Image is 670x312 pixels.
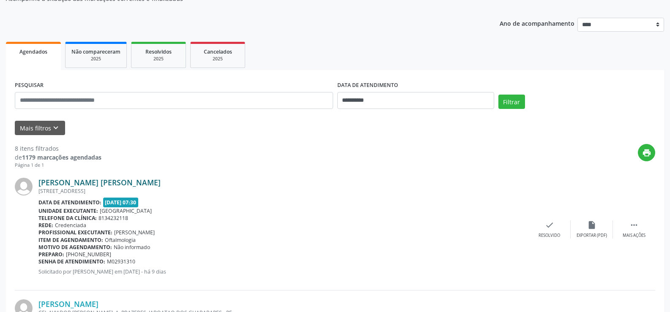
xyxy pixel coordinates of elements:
i: check [545,220,554,230]
i: print [642,148,651,157]
span: 8134232118 [98,214,128,222]
span: Não compareceram [71,48,120,55]
span: Oftalmologia [105,236,136,244]
div: Mais ações [623,233,645,239]
b: Motivo de agendamento: [38,244,112,251]
span: Agendados [19,48,47,55]
button: print [638,144,655,161]
div: 2025 [197,56,239,62]
b: Rede: [38,222,53,229]
span: [GEOGRAPHIC_DATA] [100,207,152,214]
div: 8 itens filtrados [15,144,101,153]
span: [PERSON_NAME] [114,229,155,236]
span: Cancelados [204,48,232,55]
b: Data de atendimento: [38,199,101,206]
span: [PHONE_NUMBER] [66,251,111,258]
label: PESQUISAR [15,79,44,92]
p: Ano de acompanhamento [500,18,574,28]
div: [STREET_ADDRESS] [38,187,528,195]
span: Não informado [114,244,150,251]
i:  [629,220,639,230]
div: 2025 [71,56,120,62]
button: Mais filtroskeyboard_arrow_down [15,121,65,136]
div: Página 1 de 1 [15,162,101,169]
div: de [15,153,101,162]
b: Item de agendamento: [38,236,103,244]
strong: 1179 marcações agendadas [22,153,101,161]
label: DATA DE ATENDIMENTO [337,79,398,92]
i: insert_drive_file [587,220,596,230]
p: Solicitado por [PERSON_NAME] em [DATE] - há 9 dias [38,268,528,275]
b: Senha de atendimento: [38,258,105,265]
b: Unidade executante: [38,207,98,214]
a: [PERSON_NAME] [PERSON_NAME] [38,178,161,187]
i: keyboard_arrow_down [51,123,60,133]
span: Resolvidos [145,48,172,55]
button: Filtrar [498,95,525,109]
b: Preparo: [38,251,64,258]
div: Exportar (PDF) [577,233,607,239]
span: [DATE] 07:30 [103,198,139,207]
img: img [15,178,33,195]
span: Credenciada [55,222,86,229]
b: Telefone da clínica: [38,214,97,222]
span: M02931310 [107,258,135,265]
div: Resolvido [539,233,560,239]
div: 2025 [137,56,180,62]
b: Profissional executante: [38,229,112,236]
a: [PERSON_NAME] [38,299,98,309]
